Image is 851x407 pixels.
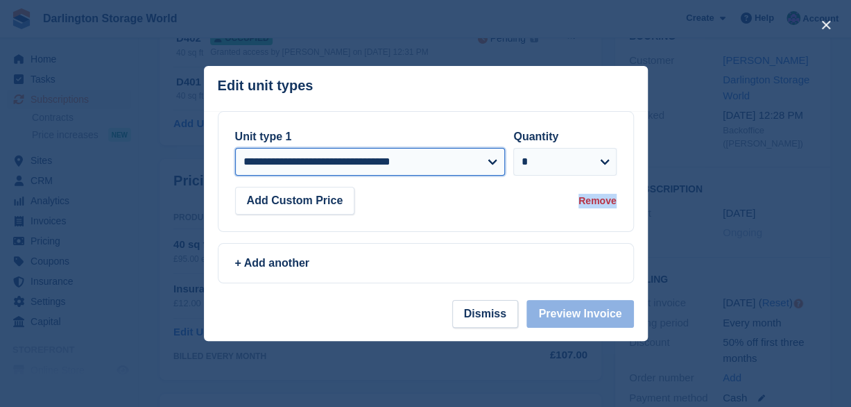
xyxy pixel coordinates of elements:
[452,300,518,328] button: Dismiss
[218,78,313,94] p: Edit unit types
[235,131,292,142] label: Unit type 1
[526,300,633,328] button: Preview Invoice
[815,14,837,36] button: close
[235,255,617,272] div: + Add another
[513,131,558,142] label: Quantity
[218,243,634,283] a: + Add another
[578,194,616,208] div: Remove
[235,187,355,215] button: Add Custom Price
